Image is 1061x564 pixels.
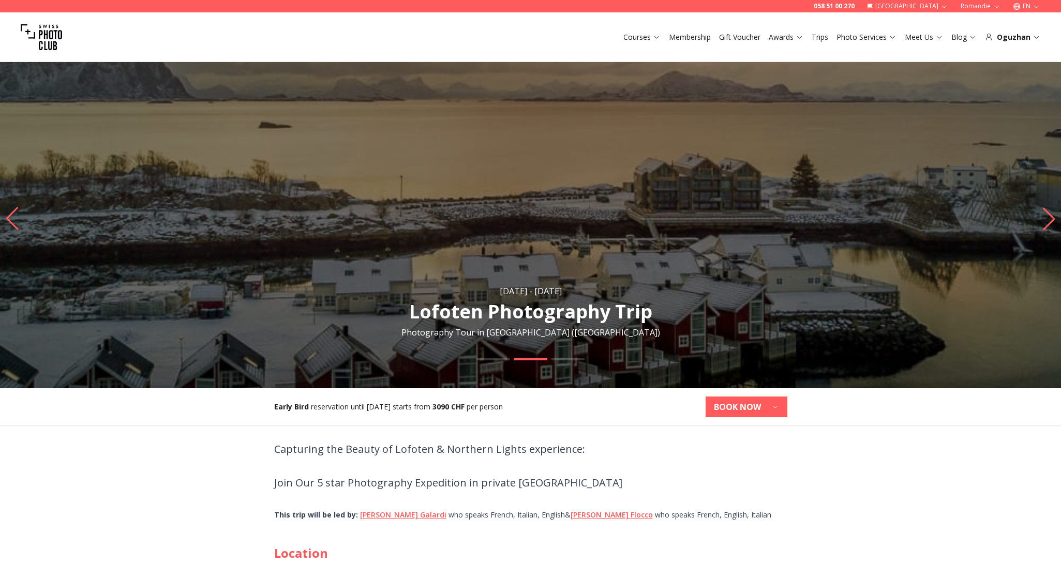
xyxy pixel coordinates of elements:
b: This trip will be led by : [274,510,358,520]
p: Join Our 5 star Photography Expedition in private [GEOGRAPHIC_DATA] [274,472,787,493]
b: BOOK NOW [714,401,761,413]
a: Meet Us [905,32,943,42]
div: Oguzhan [985,32,1040,42]
button: Awards [765,30,808,44]
h1: Lofoten Photography Trip [409,301,652,322]
p: Capturing the Beauty of Lofoten & Northern Lights experience: [274,439,787,460]
a: Courses [623,32,661,42]
button: Meet Us [901,30,947,44]
button: Photo Services [832,30,901,44]
a: 058 51 00 270 [814,2,855,10]
span: per person [467,402,503,411]
a: Blog [951,32,977,42]
a: Membership [669,32,711,42]
button: BOOK NOW [706,397,787,417]
a: Photo Services [836,32,896,42]
a: [PERSON_NAME] Galardi [360,510,446,520]
button: Membership [665,30,715,44]
button: Gift Voucher [715,30,765,44]
img: Swiss photo club [21,17,62,58]
div: [DATE] - [DATE] [500,285,562,297]
a: Gift Voucher [719,32,760,42]
b: Early Bird [274,402,309,411]
button: Trips [808,30,832,44]
button: Courses [619,30,665,44]
a: [PERSON_NAME] Flocco [571,510,653,520]
span: reservation until [DATE] starts from [311,402,430,411]
h2: Location [274,545,787,561]
b: 3090 CHF [432,402,465,411]
a: Trips [812,32,828,42]
a: Awards [769,32,803,42]
button: Blog [947,30,981,44]
div: who speaks French, Italian, English & who speaks French, English, Italian [274,510,787,520]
